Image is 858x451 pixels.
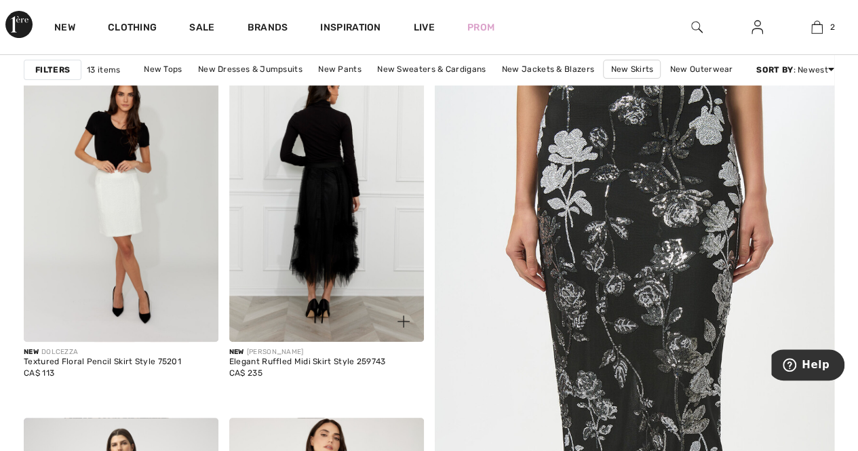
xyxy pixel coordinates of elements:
span: Inspiration [320,22,381,36]
a: New Jackets & Blazers [495,60,601,78]
img: My Bag [811,19,823,35]
a: 2 [787,19,846,35]
a: New Dresses & Jumpsuits [191,60,309,78]
img: My Info [752,19,763,35]
a: New [54,22,75,36]
strong: Sort By [756,65,793,75]
a: New Pants [311,60,368,78]
a: Brands [248,22,288,36]
a: Sign In [741,19,774,36]
span: CA$ 113 [24,368,54,378]
iframe: Opens a widget where you can find more information [771,349,844,383]
img: plus_v2.svg [397,315,410,328]
div: [PERSON_NAME] [229,347,386,357]
div: : Newest [756,64,834,76]
a: New Outerwear [663,60,740,78]
div: DOLCEZZA [24,347,181,357]
img: search the website [691,19,703,35]
a: Live [414,20,435,35]
img: Textured Floral Pencil Skirt Style 75201. Off-white [24,50,218,342]
span: 2 [830,21,834,33]
span: CA$ 235 [229,368,262,378]
span: New [229,348,244,356]
a: Sale [189,22,214,36]
a: New Tops [137,60,189,78]
a: Elegant Ruffled Midi Skirt Style 259743. Black [229,50,424,342]
div: Elegant Ruffled Midi Skirt Style 259743 [229,357,386,367]
img: 1ère Avenue [5,11,33,38]
strong: Filters [35,64,70,76]
a: New Skirts [603,60,661,79]
span: 13 items [87,64,120,76]
a: New Sweaters & Cardigans [370,60,492,78]
a: Prom [467,20,494,35]
div: Textured Floral Pencil Skirt Style 75201 [24,357,181,367]
span: New [24,348,39,356]
a: Clothing [108,22,157,36]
